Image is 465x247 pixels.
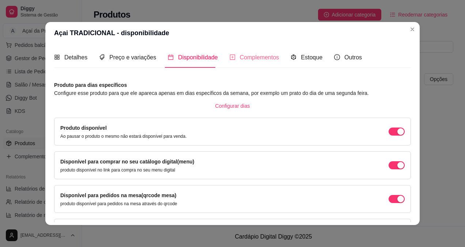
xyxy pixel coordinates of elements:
[168,54,174,60] span: calendar
[109,54,156,60] span: Preço e variações
[60,159,194,165] label: Disponível para comprar no seu catálogo digital(menu)
[45,22,420,44] header: Açai TRADICIONAL - disponibilidade
[60,201,177,207] p: produto disponível para pedidos na mesa através do qrcode
[291,54,296,60] span: code-sandbox
[407,23,418,35] button: Close
[54,89,411,97] article: Configure esse produto para que ele apareca apenas em dias específicos da semana, por exemplo um ...
[301,54,322,60] span: Estoque
[334,54,340,60] span: info-circle
[344,54,362,60] span: Outros
[99,54,105,60] span: tags
[64,54,87,60] span: Detalhes
[178,54,218,60] span: Disponibilidade
[60,192,176,198] label: Disponível para pedidos na mesa(qrcode mesa)
[60,125,107,131] label: Produto disponível
[215,102,250,110] span: Configurar dias
[230,54,235,60] span: plus-square
[209,100,256,112] button: Configurar dias
[54,54,60,60] span: appstore
[60,133,187,139] p: Ao pausar o produto o mesmo não estará disponível para venda.
[54,81,411,89] article: Produto para dias específicos
[60,167,194,173] p: produto disponível no link para compra no seu menu digital
[240,54,279,60] span: Complementos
